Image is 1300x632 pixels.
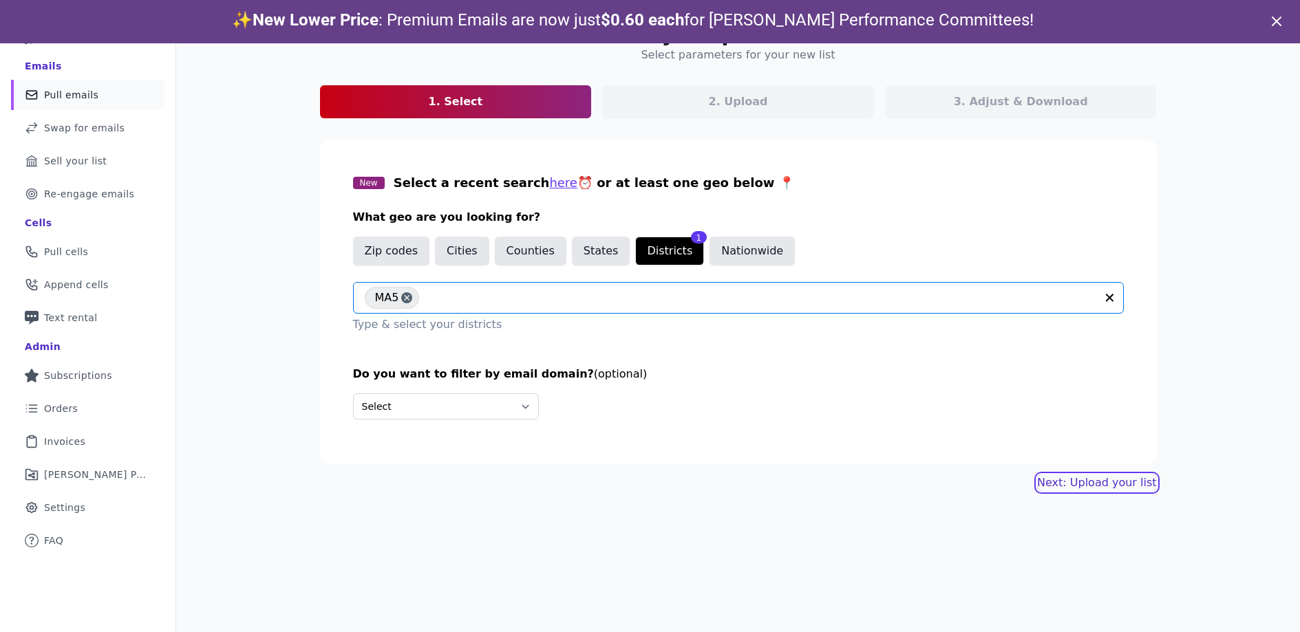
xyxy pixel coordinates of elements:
a: Next: Upload your list [1037,475,1156,491]
span: Append cells [44,278,109,292]
span: Settings [44,501,85,514]
button: Districts [635,237,704,265]
span: Subscriptions [44,369,112,382]
button: Cities [435,237,489,265]
span: Do you want to filter by email domain? [353,367,594,380]
p: Type & select your districts [353,316,1124,333]
p: 1. Select [429,94,483,110]
span: Invoices [44,435,85,448]
p: 2. Upload [709,94,768,110]
a: FAQ [11,525,164,556]
span: Select a recent search ⏰ or at least one geo below 📍 [394,175,794,190]
span: FAQ [44,534,63,547]
span: Sell your list [44,154,107,168]
p: 3. Adjust & Download [954,94,1088,110]
a: Subscriptions [11,360,164,391]
h4: Select parameters for your new list [641,47,835,63]
span: MA5 [375,287,399,309]
a: Pull emails [11,80,164,110]
span: Orders [44,402,78,415]
a: Text rental [11,303,164,333]
a: Sell your list [11,146,164,176]
button: Counties [495,237,566,265]
span: Text rental [44,311,98,325]
div: Cells [25,216,52,230]
span: Swap for emails [44,121,125,135]
a: [PERSON_NAME] Performance [11,459,164,490]
div: Admin [25,340,61,353]
a: Orders [11,393,164,424]
button: Zip codes [353,237,430,265]
div: 1 [691,231,707,243]
span: New [353,177,385,189]
a: Swap for emails [11,113,164,143]
button: here [549,173,577,193]
a: Pull cells [11,237,164,267]
a: 1. Select [320,85,592,118]
a: Re-engage emails [11,179,164,209]
div: Emails [25,59,62,73]
a: Settings [11,492,164,523]
span: (optional) [594,367,647,380]
span: Re-engage emails [44,187,134,201]
h3: What geo are you looking for? [353,209,1124,226]
span: Pull emails [44,88,98,102]
a: Invoices [11,426,164,457]
span: Pull cells [44,245,88,259]
button: States [572,237,630,265]
a: Append cells [11,270,164,300]
button: Nationwide [710,237,795,265]
span: [PERSON_NAME] Performance [44,468,148,481]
